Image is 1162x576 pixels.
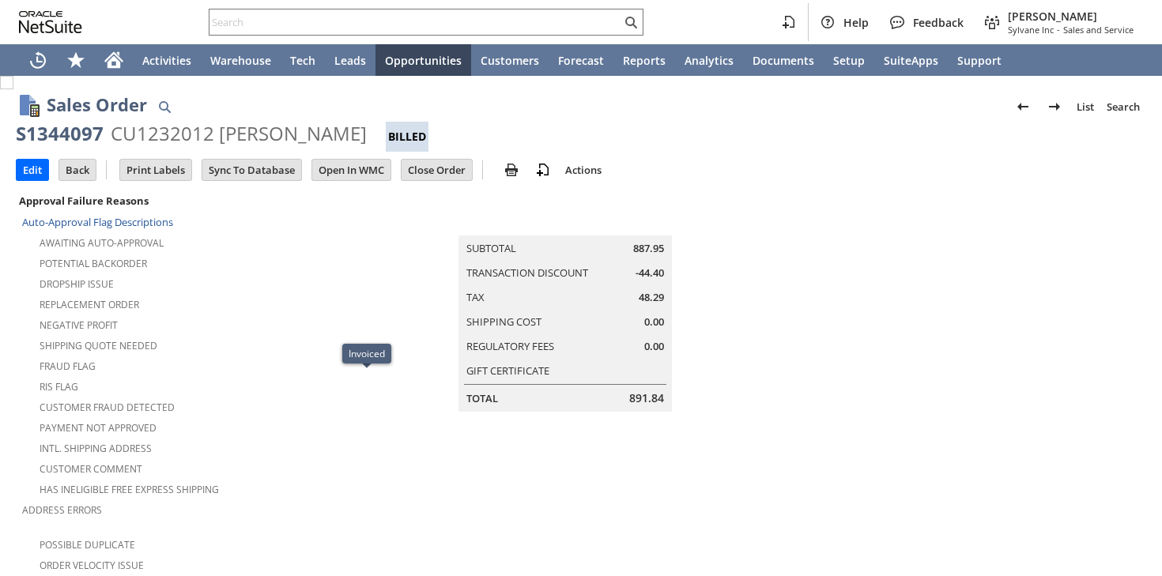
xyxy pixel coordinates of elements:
[466,290,485,304] a: Tax
[874,44,948,76] a: SuiteApps
[639,290,664,305] span: 48.29
[466,363,549,378] a: Gift Certificate
[40,421,157,435] a: Payment not approved
[40,380,78,393] a: RIS flag
[481,53,539,68] span: Customers
[59,160,96,180] input: Back
[325,44,375,76] a: Leads
[281,44,325,76] a: Tech
[1070,94,1100,119] a: List
[1013,97,1032,116] img: Previous
[534,160,553,179] img: add-record.svg
[312,160,390,180] input: Open In WMC
[466,265,588,280] a: Transaction Discount
[95,44,133,76] a: Home
[16,190,387,211] div: Approval Failure Reasons
[633,241,664,256] span: 887.95
[833,53,865,68] span: Setup
[466,314,541,329] a: Shipping Cost
[40,318,118,332] a: Negative Profit
[558,53,604,68] span: Forecast
[16,121,104,146] div: S1344097
[19,44,57,76] a: Recent Records
[644,314,664,329] span: 0.00
[57,44,95,76] div: Shortcuts
[884,53,938,68] span: SuiteApps
[623,53,666,68] span: Reports
[133,44,201,76] a: Activities
[466,391,498,405] a: Total
[913,15,964,30] span: Feedback
[685,53,734,68] span: Analytics
[1008,9,1134,24] span: [PERSON_NAME]
[402,160,472,180] input: Close Order
[957,53,1002,68] span: Support
[40,339,157,352] a: Shipping Quote Needed
[104,51,123,70] svg: Home
[142,53,191,68] span: Activities
[40,442,152,455] a: Intl. Shipping Address
[621,13,640,32] svg: Search
[502,160,521,179] img: print.svg
[111,121,367,146] div: CU1232012 [PERSON_NAME]
[40,483,219,496] a: Has Ineligible Free Express Shipping
[385,53,462,68] span: Opportunities
[458,210,672,235] caption: Summary
[824,44,874,76] a: Setup
[349,347,385,360] div: Invoiced
[471,44,549,76] a: Customers
[17,160,48,180] input: Edit
[1057,24,1060,36] span: -
[155,97,174,116] img: Quick Find
[1100,94,1146,119] a: Search
[47,92,147,118] h1: Sales Order
[210,53,271,68] span: Warehouse
[40,462,142,476] a: Customer Comment
[40,360,96,373] a: Fraud Flag
[40,277,114,291] a: Dropship Issue
[334,53,366,68] span: Leads
[843,15,869,30] span: Help
[613,44,675,76] a: Reports
[1008,24,1054,36] span: Sylvane Inc
[753,53,814,68] span: Documents
[120,160,191,180] input: Print Labels
[644,339,664,354] span: 0.00
[19,11,82,33] svg: logo
[40,401,175,414] a: Customer Fraud Detected
[466,241,516,255] a: Subtotal
[1045,97,1064,116] img: Next
[40,298,139,311] a: Replacement Order
[549,44,613,76] a: Forecast
[28,51,47,70] svg: Recent Records
[636,265,664,280] span: -44.40
[40,236,164,250] a: Awaiting Auto-Approval
[209,13,621,32] input: Search
[386,122,428,152] div: Billed
[201,44,281,76] a: Warehouse
[22,215,173,229] a: Auto-Approval Flag Descriptions
[466,339,554,353] a: Regulatory Fees
[66,51,85,70] svg: Shortcuts
[1063,24,1134,36] span: Sales and Service
[375,44,471,76] a: Opportunities
[629,390,664,406] span: 891.84
[22,503,102,517] a: Address Errors
[40,559,144,572] a: Order Velocity Issue
[675,44,743,76] a: Analytics
[40,257,147,270] a: Potential Backorder
[202,160,301,180] input: Sync To Database
[559,163,608,177] a: Actions
[743,44,824,76] a: Documents
[948,44,1011,76] a: Support
[290,53,315,68] span: Tech
[40,538,135,552] a: Possible Duplicate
